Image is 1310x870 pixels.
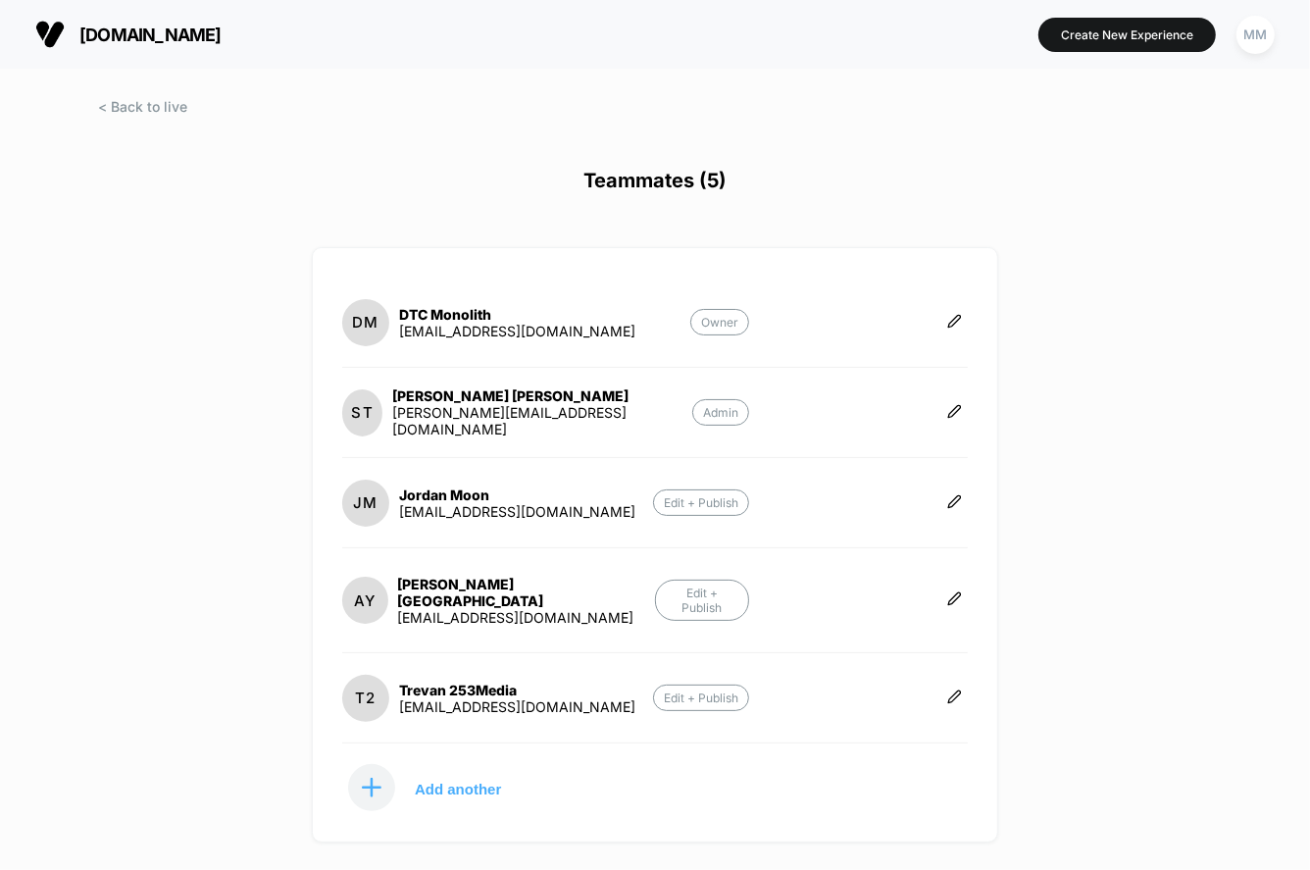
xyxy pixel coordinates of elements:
[399,503,635,520] div: [EMAIL_ADDRESS][DOMAIN_NAME]
[354,591,376,610] p: AY
[351,403,373,422] p: ST
[399,682,635,698] div: Trevan 253Media
[1231,15,1281,55] button: MM
[1038,18,1216,52] button: Create New Experience
[79,25,222,45] span: [DOMAIN_NAME]
[399,323,635,339] div: [EMAIL_ADDRESS][DOMAIN_NAME]
[392,387,692,404] div: [PERSON_NAME] [PERSON_NAME]
[1236,16,1275,54] div: MM
[399,306,635,323] div: DTC Monolith
[392,404,692,437] div: [PERSON_NAME][EMAIL_ADDRESS][DOMAIN_NAME]
[415,784,501,793] p: Add another
[399,486,635,503] div: Jordan Moon
[353,493,378,512] p: JM
[398,609,656,626] div: [EMAIL_ADDRESS][DOMAIN_NAME]
[398,576,656,609] div: [PERSON_NAME] [GEOGRAPHIC_DATA]
[29,19,227,50] button: [DOMAIN_NAME]
[692,399,749,426] p: Admin
[399,698,635,715] div: [EMAIL_ADDRESS][DOMAIN_NAME]
[342,763,538,812] button: Add another
[690,309,749,335] p: Owner
[352,313,378,332] p: DM
[655,580,749,621] p: Edit + Publish
[35,20,65,49] img: Visually logo
[653,685,749,711] p: Edit + Publish
[355,689,376,707] p: T2
[653,489,749,516] p: Edit + Publish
